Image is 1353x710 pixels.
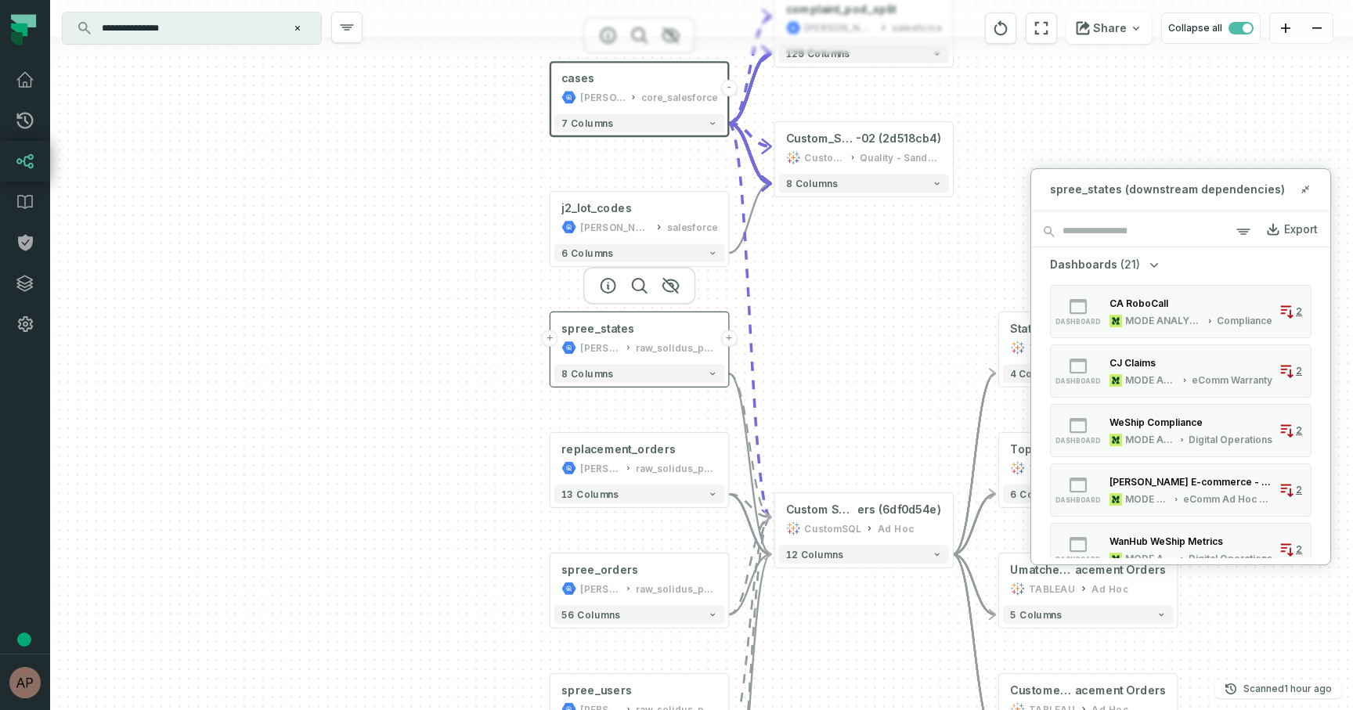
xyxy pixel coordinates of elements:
[1109,535,1223,547] div: WanHub WeShip Metrics
[1125,315,1203,327] div: MODE ANALYTICS
[728,123,770,183] g: Edge from 65bf6e708e3ca2e73a7870fa1be7580d to 843116a261c3205895e17a030990138d
[856,132,942,146] span: -02 (2d518cb4)
[1125,553,1175,565] div: MODE ANALYTICS
[1284,222,1318,236] div: Export
[636,581,717,596] div: raw_solidus_public
[1050,285,1312,338] button: dashboardMODE ANALYTICSCompliance2
[728,123,770,146] g: Edge from 65bf6e708e3ca2e73a7870fa1be7580d to 843116a261c3205895e17a030990138d
[636,460,717,475] div: raw_solidus_public
[561,71,595,86] span: cases
[804,521,861,535] div: CustomSQL
[561,488,619,499] span: 13 columns
[1055,496,1101,504] span: dashboard
[1010,683,1075,698] span: Customer Issue Detail @ Repl
[1301,13,1333,44] button: zoom out
[1010,609,1062,620] span: 5 columns
[1296,424,1302,437] span: 2
[1066,13,1152,44] button: Share
[857,503,942,517] span: ers (6df0d54e)
[1010,322,1072,337] span: State Issue Density @ Rep
[561,247,613,258] span: 6 columns
[1075,563,1166,578] span: acement Orders
[953,494,995,554] g: Edge from 6ee03ff74a41dd988f8a69f0ac33a20f to f222c0c32caf35b1fdfa5bca981a2b09
[1010,563,1075,578] span: Umatched Replacement Orders @ Repl
[580,90,626,105] div: juul-warehouse
[1161,13,1261,44] button: Collapse all
[720,80,737,96] button: -
[1284,683,1332,694] relative-time: Sep 9, 2025, 8:45 AM EDT
[1055,377,1101,385] span: dashboard
[728,54,770,124] g: Edge from 65bf6e708e3ca2e73a7870fa1be7580d to 9c6acdd2a9d9f8e32f2a801b31f48ee2
[786,503,942,517] div: Custom SQL Query @ Replacement Orders (6df0d54e)
[786,132,942,146] div: Custom_SQL_Query @ CRB - Archived 2022-02-02 (2d518cb4)
[1109,297,1168,309] div: CA RoboCall
[1189,434,1272,446] div: Digital Operations
[1050,463,1312,517] button: dashboardMODE ANALYTICSeComm Ad Hoc Analysis2
[580,220,651,235] div: juul-customer-service
[786,178,838,189] span: 8 columns
[561,563,638,578] div: spree_orders
[580,581,621,596] div: juul-warehouse
[728,494,770,554] g: Edge from 111a9170ba7fe1a8f1727956e6bd7d3c to 6ee03ff74a41dd988f8a69f0ac33a20f
[667,220,717,235] div: salesforce
[1010,442,1075,457] span: Topic Issue Breakdown @ Repl
[1091,581,1127,596] div: Ad Hoc
[1215,679,1341,698] button: Scanned[DATE] 8:45:58 AM
[728,373,770,517] g: Edge from 2ff772eb7ce381ac5563d7a0c7495ca5 to 6ee03ff74a41dd988f8a69f0ac33a20f
[561,201,632,216] div: j2_lot_codes
[290,20,305,36] button: Clear search query
[1050,404,1312,457] button: dashboardMODE ANALYTICSDigital Operations2
[1029,460,1075,475] div: TABLEAU
[1050,182,1285,197] span: spree_states (downstream dependencies)
[542,330,558,347] button: +
[561,609,620,620] span: 56 columns
[580,341,621,355] div: juul-warehouse
[728,494,770,517] g: Edge from 111a9170ba7fe1a8f1727956e6bd7d3c to 6ee03ff74a41dd988f8a69f0ac33a20f
[1010,442,1166,457] div: Topic Issue Breakdown @ Replacement Orders
[641,90,717,105] div: core_salesforce
[786,503,857,517] span: Custom SQL Query @ Replacement Ord
[1125,434,1175,446] div: MODE ANALYTICS
[1109,357,1156,369] div: CJ Claims
[786,549,843,560] span: 12 columns
[1125,374,1178,387] div: MODE ANALYTICS
[561,368,613,379] span: 8 columns
[1192,374,1272,387] div: eComm Warranty
[786,49,850,59] span: 129 columns
[1243,681,1332,697] p: Scanned
[1010,563,1166,578] div: Umatched Replacement Orders @ Replacement Orders
[1010,322,1166,337] div: State Issue Density @ Replacement Orders
[1055,318,1101,326] span: dashboard
[1296,543,1302,556] span: 2
[1296,484,1302,496] span: 2
[580,460,621,475] div: juul-warehouse
[636,341,717,355] div: raw_solidus_public
[17,633,31,647] div: Tooltip anchor
[1217,315,1272,327] div: Compliance
[1050,523,1312,576] button: dashboardMODE ANALYTICSDigital Operations2
[561,442,676,457] div: replacement_orders
[1125,493,1170,506] div: MODE ANALYTICS
[720,330,737,347] button: +
[1010,368,1061,379] span: 4 columns
[561,117,613,128] span: 7 columns
[728,183,770,253] g: Edge from b00c26e23c7084503a5a401908cda10e to 843116a261c3205895e17a030990138d
[9,667,41,698] img: avatar of Aryan Siddhabathula (c)
[1050,257,1117,272] span: Dashboards
[1050,344,1312,398] button: dashboardMODE ANALYTICSeComm Warranty2
[1296,305,1302,318] span: 2
[1253,218,1318,245] a: Export
[1189,553,1272,565] div: Digital Operations
[1270,13,1301,44] button: zoom in
[561,683,632,698] div: spree_users
[1010,488,1062,499] span: 6 columns
[804,150,845,165] div: CustomSQL
[1109,476,1272,488] div: Juul E-commerce - Orders With Issues
[728,123,770,517] g: Edge from 65bf6e708e3ca2e73a7870fa1be7580d to 6ee03ff74a41dd988f8a69f0ac33a20f
[1120,257,1140,272] span: (21)
[1055,556,1101,564] span: dashboard
[1029,581,1075,596] div: TABLEAU
[953,554,995,614] g: Edge from 6ee03ff74a41dd988f8a69f0ac33a20f to 6dcd615b3c5061af3c29620a629e072e
[860,150,941,165] div: Quality - Sandbox
[1109,416,1203,428] div: WeShip Compliance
